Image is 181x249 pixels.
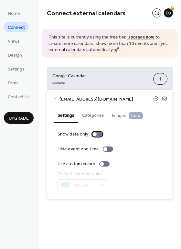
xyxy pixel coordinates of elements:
span: Settings [8,66,25,73]
span: Connect [8,24,25,31]
a: Form [4,77,22,88]
span: [EMAIL_ADDRESS][DOMAIN_NAME] [59,96,153,103]
div: Hide event end time [58,146,99,153]
a: Design [4,49,26,60]
a: Upgrade now [127,33,154,42]
div: Show date only [58,131,88,138]
span: This site is currently using the free tier. to create more calendars, show more than 10 events an... [48,34,171,53]
span: beta [129,112,143,119]
a: Home [4,8,24,18]
a: Views [4,36,24,46]
span: Images [112,112,143,119]
div: Default calendar color [58,171,106,178]
span: Contact Us [8,94,30,101]
a: Contact Us [4,91,34,102]
button: Images beta [108,107,147,123]
a: Settings [4,63,28,74]
button: Settings [54,107,78,123]
span: Remove [52,81,65,85]
span: Upgrade [9,115,29,122]
span: Home [8,10,20,17]
button: Categories [78,107,108,122]
span: Views [8,38,20,45]
button: Upgrade [4,112,34,124]
span: Form [8,80,18,87]
span: Connect external calendars [47,7,126,20]
a: Connect [4,22,29,32]
span: Design [8,52,22,59]
span: Google Calendar [52,72,148,79]
div: Use custom colors [58,161,95,168]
